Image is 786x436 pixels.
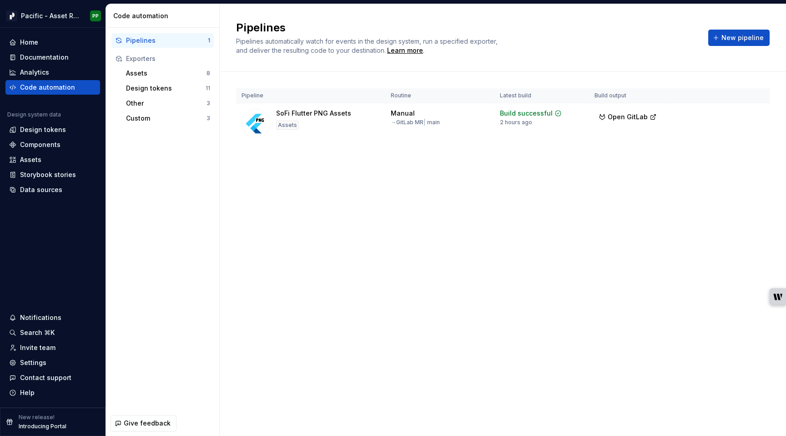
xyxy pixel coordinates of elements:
button: Contact support [5,370,100,385]
div: Custom [126,114,207,123]
button: Pipelines1 [111,33,214,48]
span: | [423,119,426,126]
button: Custom3 [122,111,214,126]
h2: Pipelines [236,20,697,35]
div: Design tokens [126,84,206,93]
div: 3 [207,100,210,107]
div: SoFi Flutter PNG Assets [276,109,351,118]
a: Assets [5,152,100,167]
div: 11 [206,85,210,92]
div: → GitLab MR main [391,119,440,126]
p: Introducing Portal [19,423,66,430]
div: Notifications [20,313,61,322]
p: New release! [19,414,55,421]
div: Code automation [20,83,75,92]
div: 3 [207,115,210,122]
div: Exporters [126,54,210,63]
div: Design tokens [20,125,66,134]
span: . [386,47,424,54]
span: New pipeline [721,33,764,42]
th: Build output [589,88,669,103]
div: Search ⌘K [20,328,55,337]
a: Documentation [5,50,100,65]
a: Storybook stories [5,167,100,182]
a: Open GitLab [595,114,661,122]
div: Contact support [20,373,71,382]
div: PP [92,12,99,20]
a: Learn more [387,46,423,55]
span: Give feedback [124,419,171,428]
button: Assets8 [122,66,214,81]
div: Design system data [7,111,61,118]
button: Give feedback [111,415,176,431]
a: Code automation [5,80,100,95]
button: Help [5,385,100,400]
div: Assets [276,121,299,130]
button: Other3 [122,96,214,111]
button: Design tokens11 [122,81,214,96]
div: Code automation [113,11,216,20]
th: Pipeline [236,88,385,103]
div: Build successful [500,109,553,118]
span: Pipelines automatically watch for events in the design system, run a specified exporter, and deli... [236,37,499,54]
div: Documentation [20,53,69,62]
a: Design tokens [5,122,100,137]
button: Pacific - Asset Repository (Features PNG)PP [2,6,104,25]
button: Open GitLab [595,109,661,125]
div: 2 hours ago [500,119,532,126]
div: Assets [20,155,41,164]
div: Pacific - Asset Repository (Features PNG) [21,11,79,20]
a: Analytics [5,65,100,80]
div: Help [20,388,35,397]
a: Components [5,137,100,152]
div: 1 [208,37,210,44]
a: Settings [5,355,100,370]
div: Home [20,38,38,47]
a: Home [5,35,100,50]
button: New pipeline [708,30,770,46]
div: Assets [126,69,207,78]
div: Settings [20,358,46,367]
img: 8d0dbd7b-a897-4c39-8ca0-62fbda938e11.png [6,10,17,21]
div: Invite team [20,343,55,352]
th: Latest build [494,88,589,103]
div: Storybook stories [20,170,76,179]
a: Invite team [5,340,100,355]
div: Analytics [20,68,49,77]
div: Other [126,99,207,108]
div: 8 [207,70,210,77]
div: Pipelines [126,36,208,45]
button: Search ⌘K [5,325,100,340]
div: Data sources [20,185,62,194]
button: Notifications [5,310,100,325]
th: Routine [385,88,494,103]
a: Data sources [5,183,100,197]
div: Components [20,140,60,149]
div: Manual [391,109,415,118]
span: Open GitLab [608,112,648,122]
